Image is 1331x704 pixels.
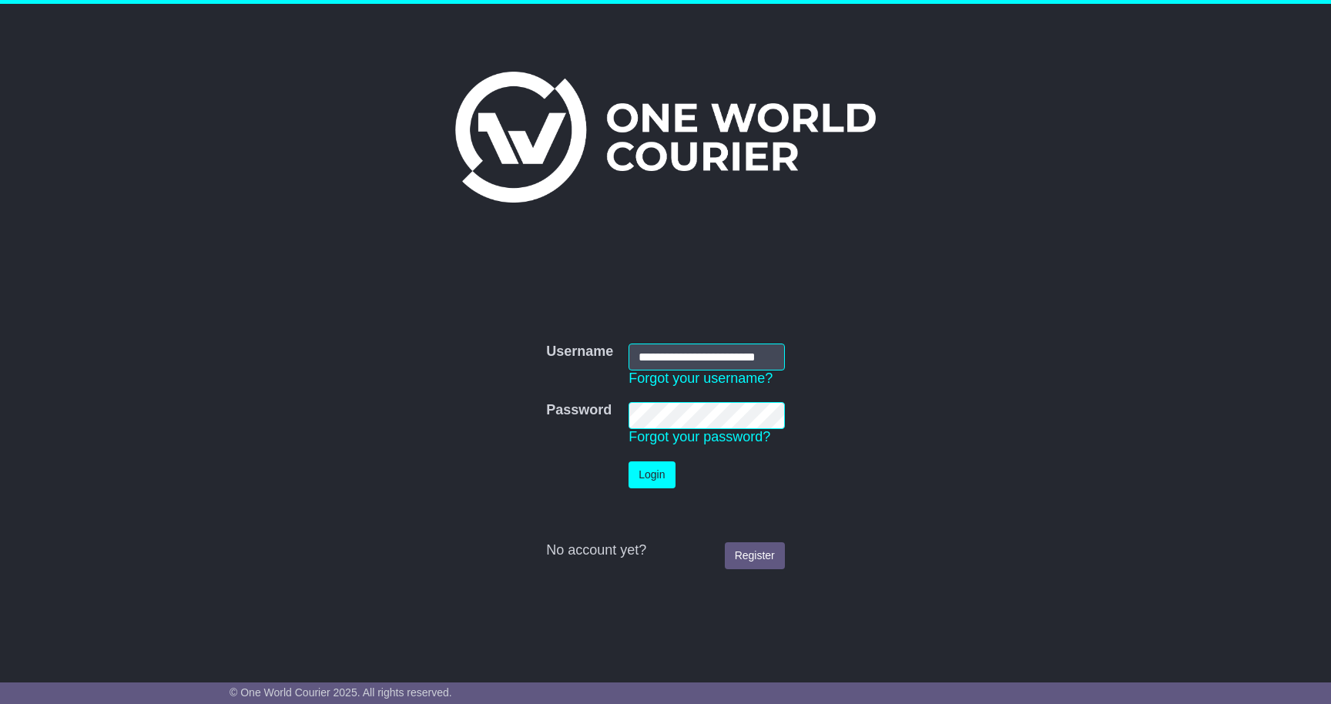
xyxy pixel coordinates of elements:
img: One World [455,72,876,203]
button: Login [629,461,675,488]
label: Username [546,344,613,360]
a: Forgot your password? [629,429,770,444]
span: © One World Courier 2025. All rights reserved. [230,686,452,699]
a: Forgot your username? [629,370,773,386]
div: No account yet? [546,542,785,559]
a: Register [725,542,785,569]
label: Password [546,402,612,419]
